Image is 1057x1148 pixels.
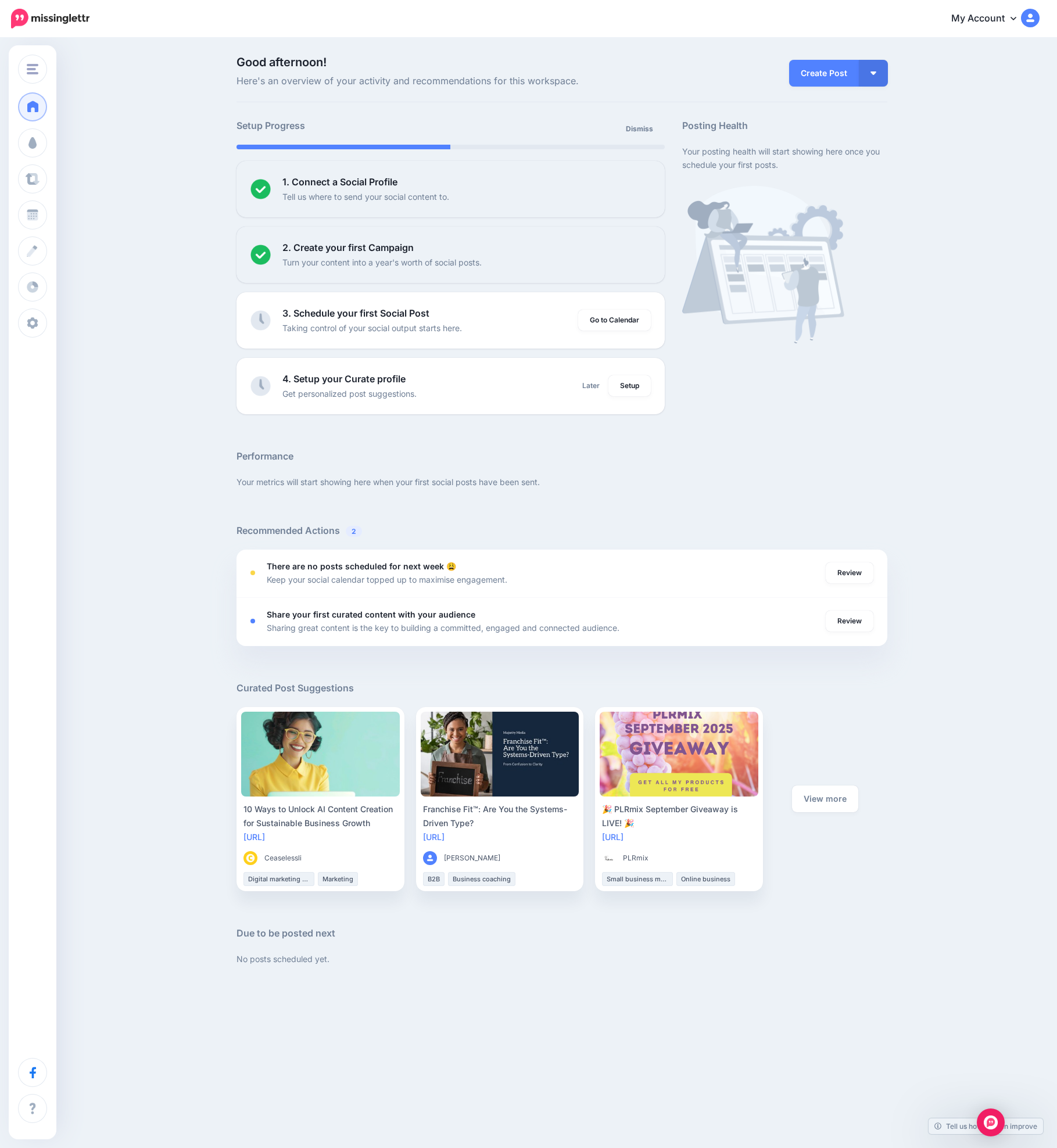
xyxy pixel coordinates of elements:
[237,952,887,966] p: No posts scheduled yet.
[929,1118,1043,1134] a: Tell us how we can improve
[676,872,735,886] li: Online business
[619,119,660,139] a: Dismiss
[602,872,673,886] li: Small business marketing
[423,802,577,830] div: Franchise Fit™: Are You the Systems-Driven Type?
[243,802,397,830] div: 10 Ways to Unlock AI Content Creation for Sustainable Business Growth
[267,561,456,571] b: There are no posts scheduled for next week 😩
[282,242,414,253] b: 2. Create your first Campaign
[250,179,271,199] img: checked-circle.png
[282,321,462,335] p: Taking control of your social output starts here.
[448,872,515,886] li: Business coaching
[444,852,500,864] span: [PERSON_NAME]
[237,926,887,941] h5: Due to be posted next
[237,449,887,464] h5: Performance
[237,119,450,133] h5: Setup Progress
[250,310,271,331] img: clock-grey.png
[682,186,844,343] img: calendar-waiting.png
[250,571,255,575] div: <div class='status-dot small red margin-right'></div>Error
[789,60,859,87] a: Create Post
[282,373,406,385] b: 4. Setup your Curate profile
[826,562,873,583] a: Review
[826,611,873,632] a: Review
[575,375,607,396] a: Later
[602,851,616,865] img: 2EOJB6DVE6S2Y5M8NFB8XZQZYM76IMSM_thumb.png
[237,74,665,89] span: Here's an overview of your activity and recommendations for this workspace.
[318,872,358,886] li: Marketing
[977,1108,1005,1136] div: Open Intercom Messenger
[792,785,858,812] a: View more
[11,9,89,28] img: Missinglettr
[682,119,887,133] h5: Posting Health
[423,851,437,865] img: user_default_image.png
[682,145,887,171] p: Your posting health will start showing here once you schedule your first posts.
[237,681,887,695] h5: Curated Post Suggestions
[27,64,38,74] img: menu.png
[267,573,507,586] p: Keep your social calendar topped up to maximise engagement.
[264,852,302,864] span: Ceaselessli
[423,872,445,886] li: B2B
[243,832,265,842] a: [URL]
[243,872,314,886] li: Digital marketing strategy
[237,523,887,538] h5: Recommended Actions
[940,5,1040,33] a: My Account
[423,832,445,842] a: [URL]
[282,307,429,319] b: 3. Schedule your first Social Post
[282,256,482,269] p: Turn your content into a year's worth of social posts.
[267,609,475,619] b: Share your first curated content with your audience
[870,71,876,75] img: arrow-down-white.png
[602,802,756,830] div: 🎉 PLRmix September Giveaway is LIVE! 🎉
[267,621,619,634] p: Sharing great content is the key to building a committed, engaged and connected audience.
[623,852,648,864] span: PLRmix
[578,310,651,331] a: Go to Calendar
[237,55,327,69] span: Good afternoon!
[608,375,651,396] a: Setup
[250,619,255,623] div: <div class='status-dot small red margin-right'></div>Error
[250,376,271,396] img: clock-grey.png
[250,245,271,265] img: checked-circle.png
[237,475,887,489] p: Your metrics will start showing here when your first social posts have been sent.
[243,851,257,865] img: MQSJWLHJCKXV2AQVWKGQBXABK9I9LYSZ_thumb.gif
[282,190,449,203] p: Tell us where to send your social content to.
[282,387,417,400] p: Get personalized post suggestions.
[282,176,397,188] b: 1. Connect a Social Profile
[346,526,362,537] span: 2
[602,832,624,842] a: [URL]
